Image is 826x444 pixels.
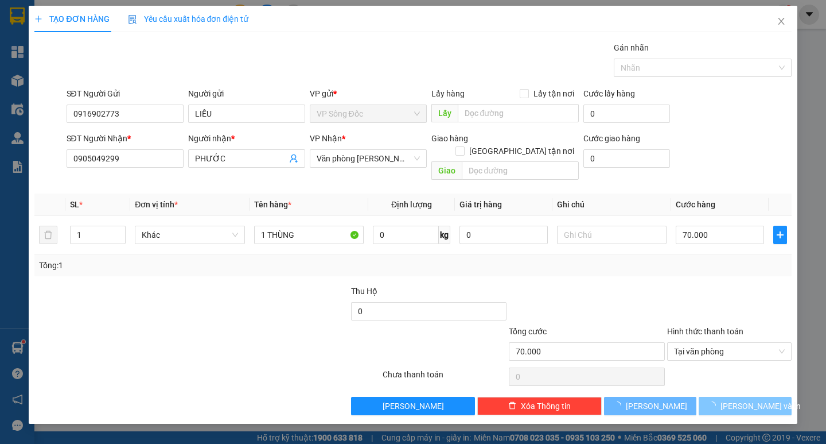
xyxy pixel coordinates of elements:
button: [PERSON_NAME] [604,397,696,415]
input: Dọc đường [458,104,579,122]
div: VP gửi [310,87,427,100]
span: [PERSON_NAME] và In [720,400,801,412]
span: Giao hàng [431,134,468,143]
label: Cước lấy hàng [583,89,635,98]
span: Cước hàng [676,200,715,209]
span: Giá trị hàng [459,200,502,209]
button: [PERSON_NAME] và In [699,397,791,415]
span: plus [34,15,42,23]
div: Người nhận [188,132,305,145]
span: loading [708,401,720,410]
span: Văn phòng Hồ Chí Minh [317,150,420,167]
div: SĐT Người Nhận [67,132,184,145]
span: kg [439,226,450,244]
span: Thu Hộ [351,287,377,296]
span: Lấy hàng [431,89,465,98]
span: VP Sông Đốc [317,105,420,122]
input: 0 [459,226,548,244]
span: Yêu cầu xuất hóa đơn điện tử [128,14,249,24]
label: Gán nhãn [614,43,649,52]
input: VD: Bàn, Ghế [254,226,364,244]
input: Cước giao hàng [583,149,670,168]
div: Người gửi [188,87,305,100]
input: Ghi Chú [557,226,667,244]
button: [PERSON_NAME] [351,397,476,415]
span: Lấy [431,104,458,122]
img: icon [128,15,137,24]
th: Ghi chú [552,194,671,216]
span: [PERSON_NAME] [383,400,444,412]
div: SĐT Người Gửi [67,87,184,100]
span: Tại văn phòng [674,343,785,360]
span: delete [508,401,516,411]
span: VP Nhận [310,134,342,143]
span: [GEOGRAPHIC_DATA] tận nơi [465,145,579,157]
span: TẠO ĐƠN HÀNG [34,14,109,24]
button: delete [39,226,57,244]
span: Giao [431,161,462,180]
span: Lấy tận nơi [529,87,579,100]
label: Cước giao hàng [583,134,640,143]
span: close [777,17,786,26]
button: plus [773,226,787,244]
span: Tổng cước [509,327,547,336]
span: Xóa Thông tin [521,400,571,412]
span: [PERSON_NAME] [626,400,687,412]
input: Dọc đường [462,161,579,180]
span: Đơn vị tính [135,200,178,209]
span: SL [70,200,79,209]
span: user-add [289,154,298,163]
span: Khác [142,226,237,244]
div: Tổng: 1 [39,259,320,272]
button: deleteXóa Thông tin [477,397,602,415]
span: Tên hàng [254,200,291,209]
span: loading [613,401,626,410]
input: Cước lấy hàng [583,105,670,123]
span: plus [774,230,786,240]
span: Định lượng [391,200,432,209]
label: Hình thức thanh toán [667,327,743,336]
div: Chưa thanh toán [381,368,508,388]
button: Close [765,6,797,38]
